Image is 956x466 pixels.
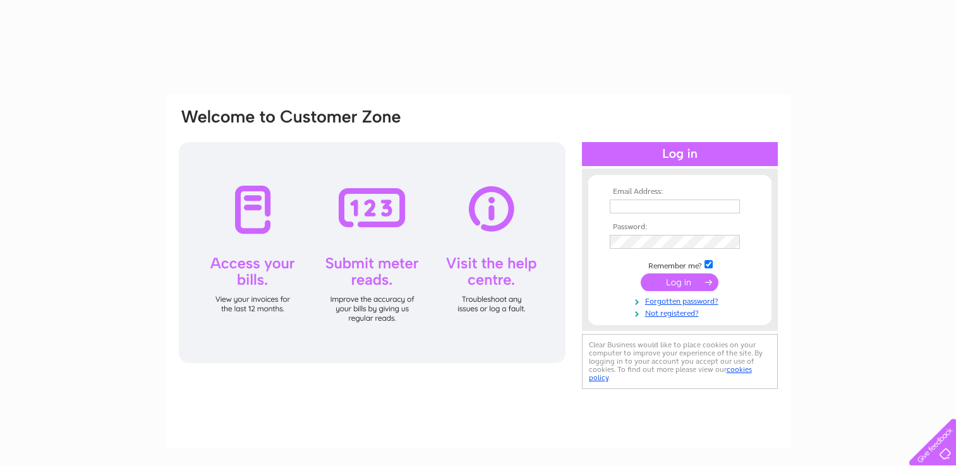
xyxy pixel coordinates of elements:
div: Clear Business would like to place cookies on your computer to improve your experience of the sit... [582,334,778,389]
th: Email Address: [607,188,753,196]
a: Forgotten password? [610,294,753,306]
td: Remember me? [607,258,753,271]
th: Password: [607,223,753,232]
a: cookies policy [589,365,752,382]
input: Submit [641,273,718,291]
a: Not registered? [610,306,753,318]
